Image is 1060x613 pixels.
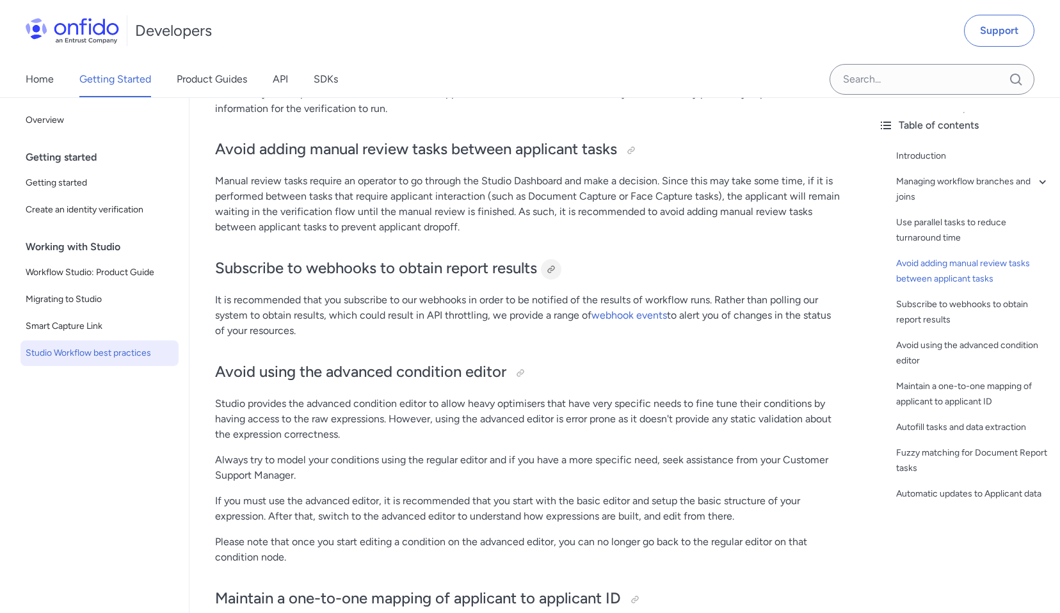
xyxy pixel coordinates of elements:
[215,396,842,442] p: Studio provides the advanced condition editor to allow heavy optimisers that have very specific n...
[215,292,842,338] p: It is recommended that you subscribe to our webhooks in order to be notified of the results of wo...
[896,420,1050,435] a: Autofill tasks and data extraction
[20,170,179,196] a: Getting started
[215,493,842,524] p: If you must use the advanced editor, it is recommended that you start with the basic editor and s...
[26,113,173,128] span: Overview
[26,202,173,218] span: Create an identity verification
[896,215,1050,246] a: Use parallel tasks to reduce turnaround time
[896,379,1050,410] a: Maintain a one-to-one mapping of applicant to applicant ID
[20,287,179,312] a: Migrating to Studio
[26,319,173,334] span: Smart Capture Link
[314,61,338,97] a: SDKs
[896,297,1050,328] a: Subscribe to webhooks to obtain report results
[215,139,842,161] h2: Avoid adding manual review tasks between applicant tasks
[896,338,1050,369] a: Avoid using the advanced condition editor
[26,234,184,260] div: Working with Studio
[26,265,173,280] span: Workflow Studio: Product Guide
[26,175,173,191] span: Getting started
[26,61,54,97] a: Home
[26,346,173,361] span: Studio Workflow best practices
[215,588,842,610] h2: Maintain a one-to-one mapping of applicant to applicant ID
[26,18,119,44] img: Onfido Logo
[215,173,842,235] p: Manual review tasks require an operator to go through the Studio Dashboard and make a decision. S...
[20,197,179,223] a: Create an identity verification
[135,20,212,41] h1: Developers
[20,314,179,339] a: Smart Capture Link
[215,258,842,280] h2: Subscribe to webhooks to obtain report results
[878,118,1050,133] div: Table of contents
[177,61,247,97] a: Product Guides
[896,148,1050,164] a: Introduction
[896,445,1050,476] a: Fuzzy matching for Document Report tasks
[591,309,667,321] a: webhook events
[215,534,842,565] p: Please note that once you start editing a condition on the advanced editor, you can no longer go ...
[896,486,1050,502] a: Automatic updates to Applicant data
[79,61,151,97] a: Getting Started
[215,362,842,383] h2: Avoid using the advanced condition editor
[20,107,179,133] a: Overview
[830,64,1034,95] input: Onfido search input field
[896,174,1050,205] a: Managing workflow branches and joins
[896,256,1050,287] a: Avoid adding manual review tasks between applicant tasks
[215,452,842,483] p: Always try to model your conditions using the regular editor and if you have a more specific need...
[26,145,184,170] div: Getting started
[26,292,173,307] span: Migrating to Studio
[215,86,842,116] p: However, you can parallelise the execution of an applicant task with a verification task if you h...
[964,15,1034,47] a: Support
[20,260,179,285] a: Workflow Studio: Product Guide
[20,340,179,366] a: Studio Workflow best practices
[273,61,288,97] a: API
